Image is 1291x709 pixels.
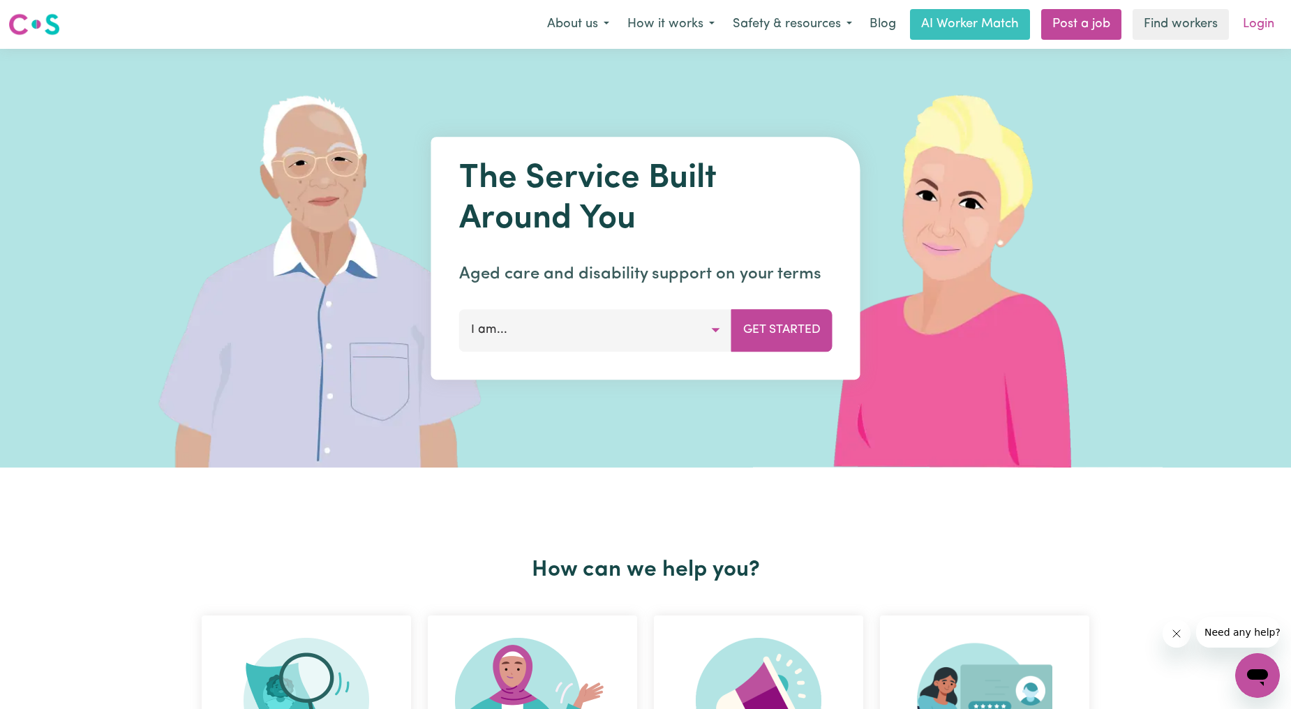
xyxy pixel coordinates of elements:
[724,10,861,39] button: Safety & resources
[1133,9,1229,40] a: Find workers
[459,159,833,239] h1: The Service Built Around You
[459,309,732,351] button: I am...
[459,262,833,287] p: Aged care and disability support on your terms
[1234,9,1283,40] a: Login
[618,10,724,39] button: How it works
[8,10,84,21] span: Need any help?
[861,9,904,40] a: Blog
[8,12,60,37] img: Careseekers logo
[910,9,1030,40] a: AI Worker Match
[538,10,618,39] button: About us
[731,309,833,351] button: Get Started
[1235,653,1280,698] iframe: Button to launch messaging window
[1163,620,1191,648] iframe: Close message
[1041,9,1121,40] a: Post a job
[8,8,60,40] a: Careseekers logo
[193,557,1098,583] h2: How can we help you?
[1196,617,1280,648] iframe: Message from company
